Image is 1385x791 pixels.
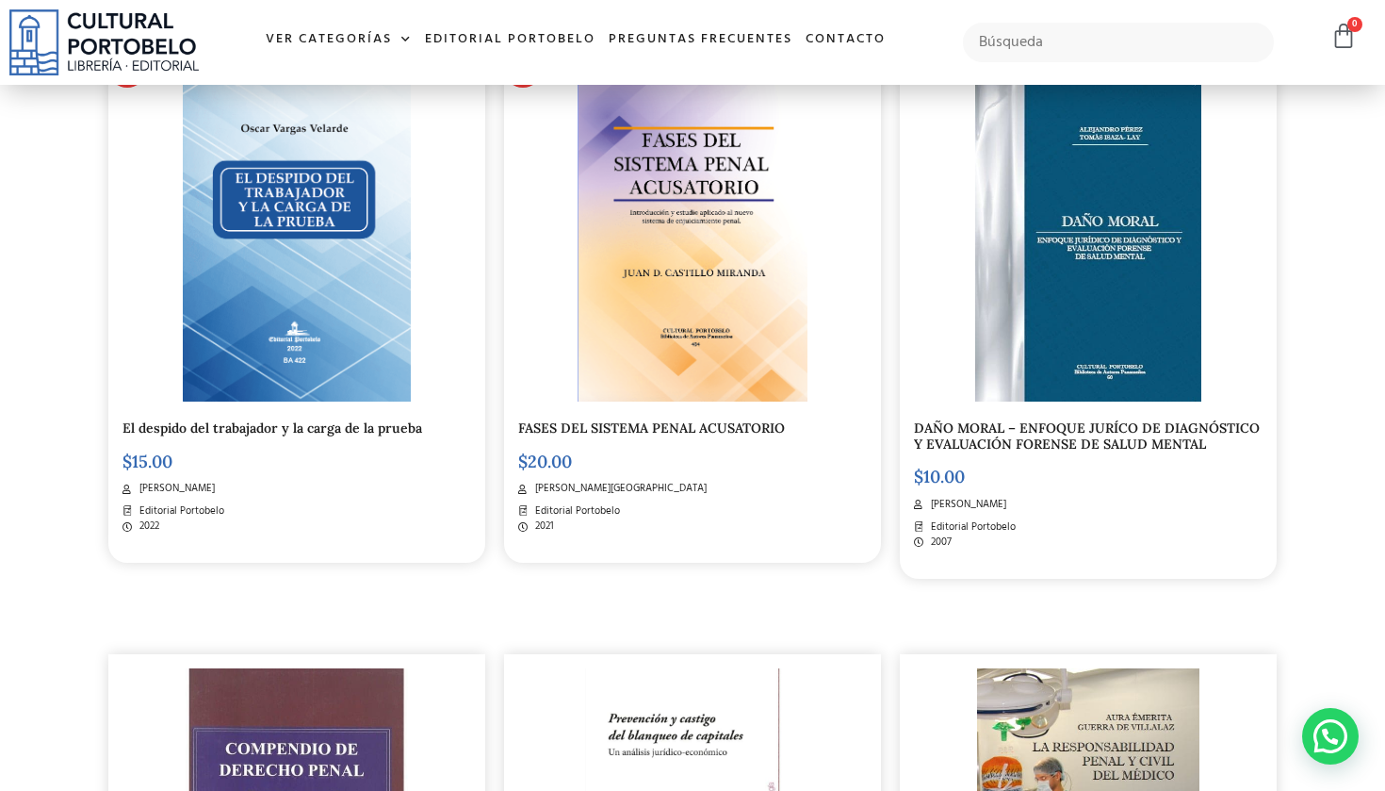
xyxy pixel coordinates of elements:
[135,519,159,535] span: 2022
[963,23,1274,62] input: Búsqueda
[914,420,1260,453] a: DAÑO MORAL – ENFOQUE JURÍCO DE DIAGNÓSTICO Y EVALUACIÓN FORENSE DE SALUD MENTAL
[975,85,1201,402] img: BA60-4.jpg
[518,451,572,472] bdi: 20.00
[1347,17,1362,32] span: 0
[183,85,410,402] img: OSCAR-VARGAS-EL-DESPIDO.png
[122,420,422,437] a: El despido del trabajador y la carga de la prueba
[602,20,799,60] a: Preguntas frecuentes
[1330,23,1357,50] a: 0
[518,420,785,437] a: FASES DEL SISTEMA PENAL ACUSATORIO
[418,20,602,60] a: Editorial Portobelo
[135,481,215,497] span: [PERSON_NAME]
[122,451,132,472] span: $
[530,519,554,535] span: 2021
[926,519,1016,536] span: Editorial Portobelo
[259,20,418,60] a: Ver Categorías
[1302,708,1359,765] div: Contactar por WhatsApp
[914,466,965,487] bdi: 10.00
[914,466,923,487] span: $
[530,481,707,497] span: [PERSON_NAME][GEOGRAPHIC_DATA]
[926,535,952,551] span: 2007
[135,503,224,519] span: Editorial Portobelo
[122,451,172,472] bdi: 15.00
[799,20,892,60] a: Contacto
[926,497,1006,513] span: [PERSON_NAME]
[530,503,620,519] span: Editorial Portobelo
[578,85,807,402] img: castillo_miranda.png
[518,451,528,472] span: $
